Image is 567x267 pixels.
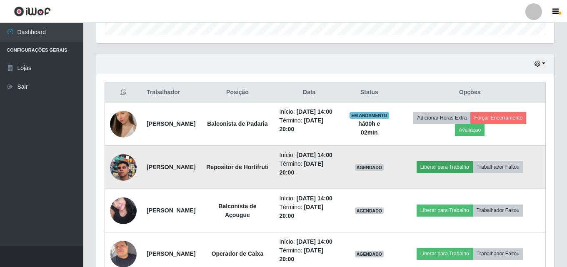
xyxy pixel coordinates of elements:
time: [DATE] 14:00 [297,195,332,202]
li: Término: [279,246,339,264]
span: EM ANDAMENTO [350,112,389,119]
button: Trabalhador Faltou [473,248,523,260]
strong: [PERSON_NAME] [147,120,195,127]
span: AGENDADO [355,251,384,257]
strong: [PERSON_NAME] [147,250,195,257]
th: Posição [200,83,274,102]
button: Liberar para Trabalho [417,205,473,216]
span: AGENDADO [355,207,384,214]
th: Opções [395,83,546,102]
th: Status [344,83,394,102]
li: Início: [279,107,339,116]
li: Início: [279,194,339,203]
span: AGENDADO [355,164,384,171]
time: [DATE] 14:00 [297,238,332,245]
img: CoreUI Logo [14,6,51,17]
strong: Operador de Caixa [212,250,264,257]
strong: Balconista de Padaria [207,120,268,127]
strong: Balconista de Açougue [218,203,256,218]
th: Trabalhador [142,83,200,102]
li: Início: [279,151,339,160]
button: Adicionar Horas Extra [413,112,470,124]
button: Liberar para Trabalho [417,161,473,173]
strong: [PERSON_NAME] [147,207,195,214]
strong: Repositor de Hortifruti [206,164,268,170]
li: Início: [279,237,339,246]
li: Término: [279,203,339,220]
th: Data [274,83,344,102]
button: Forçar Encerramento [470,112,526,124]
strong: há 00 h e 02 min [358,120,380,136]
img: 1726843686104.jpeg [110,100,137,148]
button: Liberar para Trabalho [417,248,473,260]
li: Término: [279,116,339,134]
strong: [PERSON_NAME] [147,164,195,170]
button: Trabalhador Faltou [473,205,523,216]
time: [DATE] 14:00 [297,108,332,115]
img: 1758147536272.jpeg [110,144,137,191]
li: Término: [279,160,339,177]
button: Trabalhador Faltou [473,161,523,173]
button: Avaliação [455,124,485,136]
img: 1746197830896.jpeg [110,193,137,228]
time: [DATE] 14:00 [297,152,332,158]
